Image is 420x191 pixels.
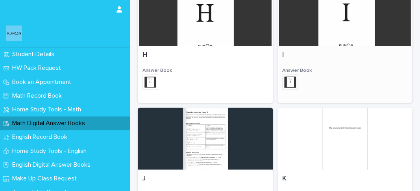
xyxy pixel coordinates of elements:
p: J [142,174,268,183]
img: o6XkwfS7S2qhyeB9lxyF [6,25,22,41]
p: Home Study Tools - English [9,147,93,155]
p: Math Digital Answer Books [9,120,91,127]
p: I [282,51,408,59]
p: English Digital Answer Books [9,161,97,169]
h3: Answer Book [282,67,408,73]
p: Student Details [9,51,61,58]
p: H [142,51,268,59]
p: Book an Appointment [9,78,78,86]
p: HW Pack Request [9,64,67,72]
p: English Record Book [9,133,74,141]
h3: Answer Book [142,67,268,73]
p: Make Up Class Request [9,175,83,182]
p: Home Study Tools - Math [9,106,87,113]
p: Math Record Book [9,92,68,100]
p: K [282,174,408,183]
